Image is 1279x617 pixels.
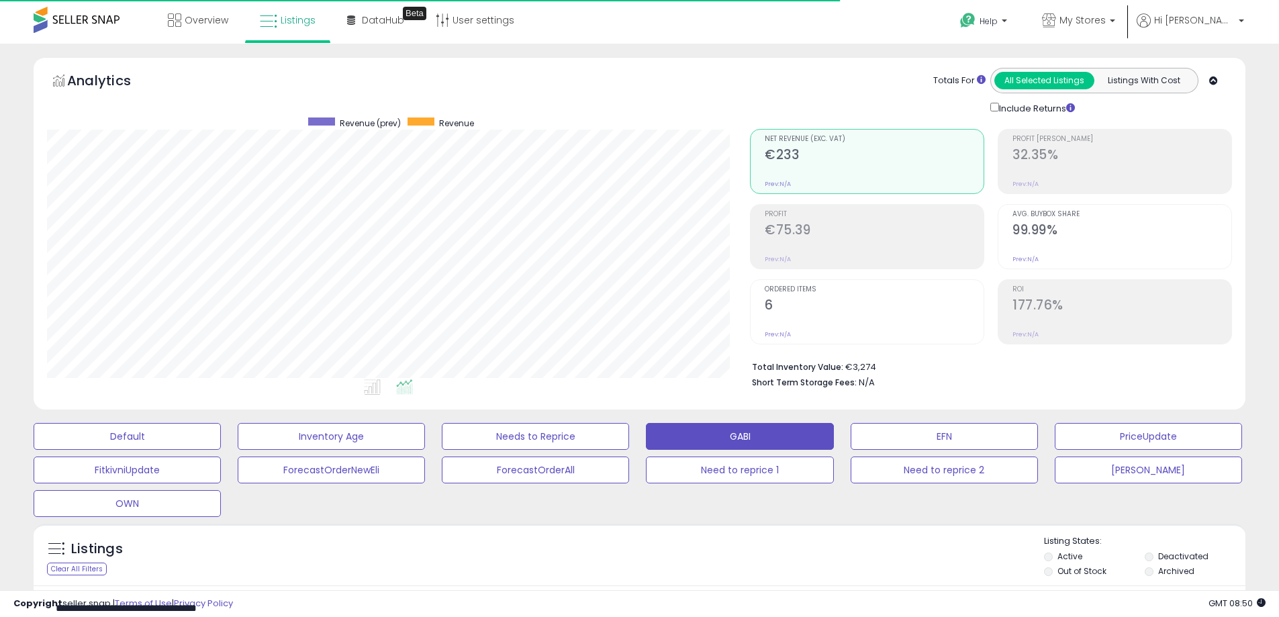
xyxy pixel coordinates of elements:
[238,457,425,483] button: ForecastOrderNewEli
[67,71,157,93] h5: Analytics
[752,358,1222,374] li: €3,274
[1012,330,1039,338] small: Prev: N/A
[933,75,986,87] div: Totals For
[765,147,984,165] h2: €233
[34,490,221,517] button: OWN
[13,598,233,610] div: seller snap | |
[1012,147,1231,165] h2: 32.35%
[765,211,984,218] span: Profit
[765,286,984,293] span: Ordered Items
[340,117,401,129] span: Revenue (prev)
[185,13,228,27] span: Overview
[765,222,984,240] h2: €75.39
[851,423,1038,450] button: EFN
[1057,565,1106,577] label: Out of Stock
[1209,597,1266,610] span: 2025-09-10 08:50 GMT
[646,457,833,483] button: Need to reprice 1
[765,297,984,316] h2: 6
[238,423,425,450] button: Inventory Age
[47,563,107,575] div: Clear All Filters
[13,597,62,610] strong: Copyright
[1012,255,1039,263] small: Prev: N/A
[765,136,984,143] span: Net Revenue (Exc. VAT)
[34,423,221,450] button: Default
[859,376,875,389] span: N/A
[439,117,474,129] span: Revenue
[1055,423,1242,450] button: PriceUpdate
[1158,565,1194,577] label: Archived
[1057,551,1082,562] label: Active
[442,457,629,483] button: ForecastOrderAll
[994,72,1094,89] button: All Selected Listings
[765,255,791,263] small: Prev: N/A
[1055,457,1242,483] button: [PERSON_NAME]
[752,377,857,388] b: Short Term Storage Fees:
[1012,222,1231,240] h2: 99.99%
[752,361,843,373] b: Total Inventory Value:
[281,13,316,27] span: Listings
[765,180,791,188] small: Prev: N/A
[71,540,123,559] h5: Listings
[1012,136,1231,143] span: Profit [PERSON_NAME]
[980,100,1091,115] div: Include Returns
[1158,551,1209,562] label: Deactivated
[1044,535,1245,548] p: Listing States:
[362,13,404,27] span: DataHub
[980,15,998,27] span: Help
[851,457,1038,483] button: Need to reprice 2
[1059,13,1106,27] span: My Stores
[949,2,1021,44] a: Help
[1012,286,1231,293] span: ROI
[1154,13,1235,27] span: Hi [PERSON_NAME]
[1094,72,1194,89] button: Listings With Cost
[442,423,629,450] button: Needs to Reprice
[1012,211,1231,218] span: Avg. Buybox Share
[34,457,221,483] button: FitkivniUpdate
[646,423,833,450] button: GABI
[403,7,426,20] div: Tooltip anchor
[1137,13,1244,44] a: Hi [PERSON_NAME]
[765,330,791,338] small: Prev: N/A
[959,12,976,29] i: Get Help
[1012,180,1039,188] small: Prev: N/A
[1012,297,1231,316] h2: 177.76%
